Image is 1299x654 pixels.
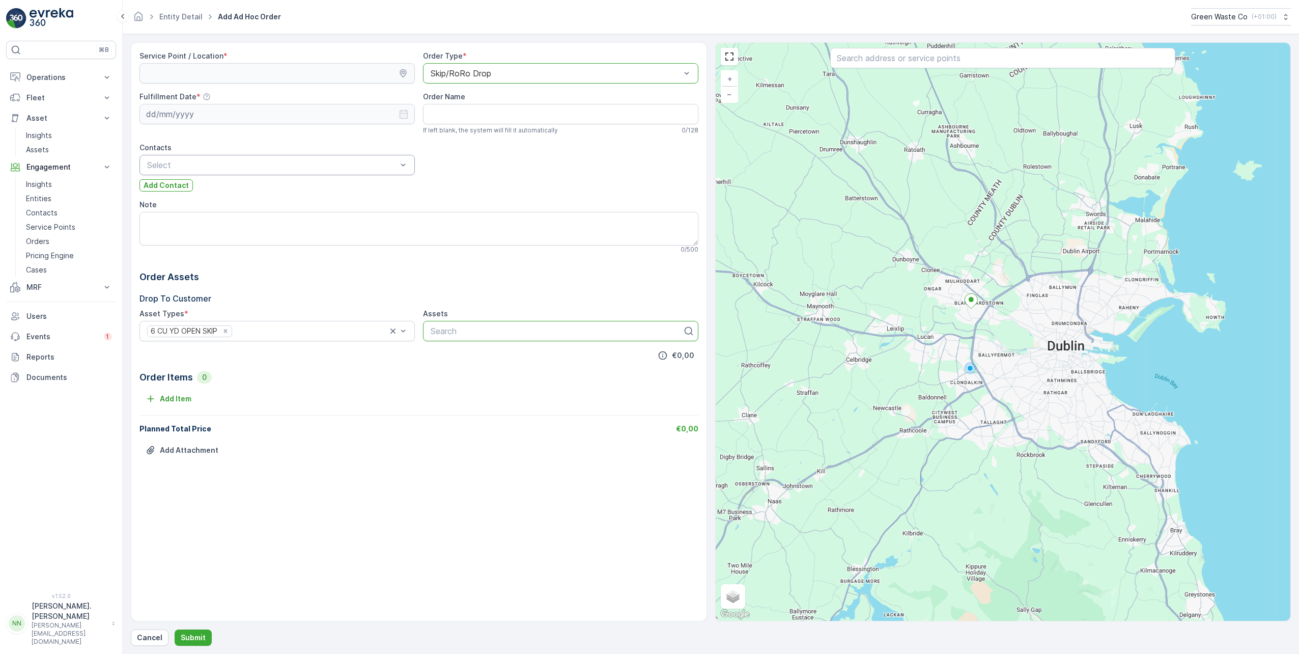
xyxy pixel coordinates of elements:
p: 1 [106,333,110,341]
p: 0 / 500 [681,246,698,254]
p: Cancel [137,633,162,643]
p: Contacts [26,208,58,218]
img: logo [6,8,26,29]
button: Add Contact [139,179,193,192]
a: Documents [6,367,116,388]
span: − [727,90,732,98]
span: + [727,74,732,83]
button: Add Item [139,391,197,407]
button: Engagement [6,157,116,177]
p: Entities [26,194,51,204]
a: Layers [722,585,744,608]
a: Events1 [6,326,116,347]
a: Service Points [22,220,116,234]
p: Add Contact [144,180,189,190]
p: Orders [26,236,49,247]
div: Remove 6 CU YD OPEN SKIP [220,326,231,336]
a: Insights [22,128,116,143]
span: €0,00 [672,351,694,360]
label: Service Point / Location [139,51,223,60]
a: Cases [22,263,116,277]
label: Note [139,200,157,209]
label: Contacts [139,143,172,152]
a: Zoom In [722,71,737,87]
p: 0 / 128 [682,126,698,134]
div: NN [9,615,25,632]
img: logo_light-DOdMpM7g.png [30,8,73,29]
label: Fulfillment Date [139,92,196,101]
label: Asset Types [139,309,184,318]
input: Search address or service points [830,48,1175,68]
p: ⌘B [99,46,109,54]
p: Order Assets [139,270,698,284]
p: ( +01:00 ) [1252,13,1277,21]
button: Submit [175,630,212,646]
p: Operations [26,72,96,83]
label: Assets [423,309,448,318]
img: Google [718,608,752,621]
a: Reports [6,347,116,367]
button: Operations [6,67,116,88]
p: Planned Total Price [139,424,211,434]
p: Asset [26,113,96,123]
p: Assets [26,145,49,155]
div: Help Tooltip Icon [203,93,211,101]
p: 0 [201,372,208,383]
p: Search [431,325,683,337]
p: Insights [26,130,52,141]
a: Contacts [22,206,116,220]
a: Assets [22,143,116,157]
p: Insights [26,179,52,189]
p: Cases [26,265,47,275]
p: Add Attachment [160,445,218,455]
button: Fleet [6,88,116,108]
button: Asset [6,108,116,128]
button: Green Waste Co(+01:00) [1191,8,1291,25]
span: €0,00 [676,424,698,433]
a: Insights [22,177,116,192]
button: MRF [6,277,116,297]
p: Service Points [26,222,75,232]
p: MRF [26,282,96,292]
span: v 1.52.0 [6,593,116,599]
p: Documents [26,372,112,383]
p: Green Waste Co [1191,12,1248,22]
p: Select [147,159,397,171]
label: Order Type [423,51,463,60]
p: [PERSON_NAME].[PERSON_NAME] [32,601,107,621]
button: €0,00 [654,349,698,362]
a: Users [6,306,116,326]
a: Orders [22,234,116,249]
a: Entities [22,192,116,206]
div: 6 CU YD OPEN SKIP [148,326,219,337]
p: Submit [181,633,206,643]
p: Drop To Customer [139,292,698,305]
a: View Fullscreen [722,49,737,64]
label: Order Name [423,92,465,101]
p: Engagement [26,162,96,172]
p: Events [26,332,98,342]
a: Entity Detail [159,12,203,21]
input: dd/mm/yyyy [139,104,415,124]
p: Add Item [160,394,191,404]
a: Open this area in Google Maps (opens a new window) [718,608,752,621]
button: NN[PERSON_NAME].[PERSON_NAME][PERSON_NAME][EMAIL_ADDRESS][DOMAIN_NAME] [6,601,116,646]
a: Homepage [133,15,144,23]
span: If left blank, the system will fill it automatically [423,126,558,134]
button: Cancel [131,630,168,646]
a: Zoom Out [722,87,737,102]
a: Pricing Engine [22,249,116,263]
p: [PERSON_NAME][EMAIL_ADDRESS][DOMAIN_NAME] [32,621,107,646]
p: Order Items [139,370,193,385]
p: Pricing Engine [26,251,74,261]
button: Upload File [139,442,224,458]
p: Fleet [26,93,96,103]
p: Users [26,311,112,321]
p: Reports [26,352,112,362]
span: Add Ad Hoc Order [216,12,283,22]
